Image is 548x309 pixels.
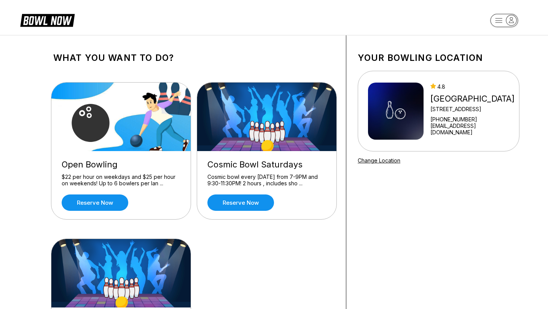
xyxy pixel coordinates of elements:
[207,194,274,211] a: Reserve now
[51,83,191,151] img: Open Bowling
[430,83,516,90] div: 4.8
[430,116,516,123] div: [PHONE_NUMBER]
[51,239,191,307] img: Cosmic Bowl Fridays
[368,83,424,140] img: Midway Berkeley Springs
[197,83,337,151] img: Cosmic Bowl Saturdays
[62,194,128,211] a: Reserve now
[430,106,516,112] div: [STREET_ADDRESS]
[207,174,326,187] div: Cosmic bowl every [DATE] from 7-9PM and 9:30-11:30PM! 2 hours , includes sho ...
[358,53,519,63] h1: Your bowling location
[62,174,180,187] div: $22 per hour on weekdays and $25 per hour on weekends! Up to 6 bowlers per lan ...
[430,94,516,104] div: [GEOGRAPHIC_DATA]
[430,123,516,135] a: [EMAIL_ADDRESS][DOMAIN_NAME]
[207,159,326,170] div: Cosmic Bowl Saturdays
[53,53,335,63] h1: What you want to do?
[358,157,400,164] a: Change Location
[62,159,180,170] div: Open Bowling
